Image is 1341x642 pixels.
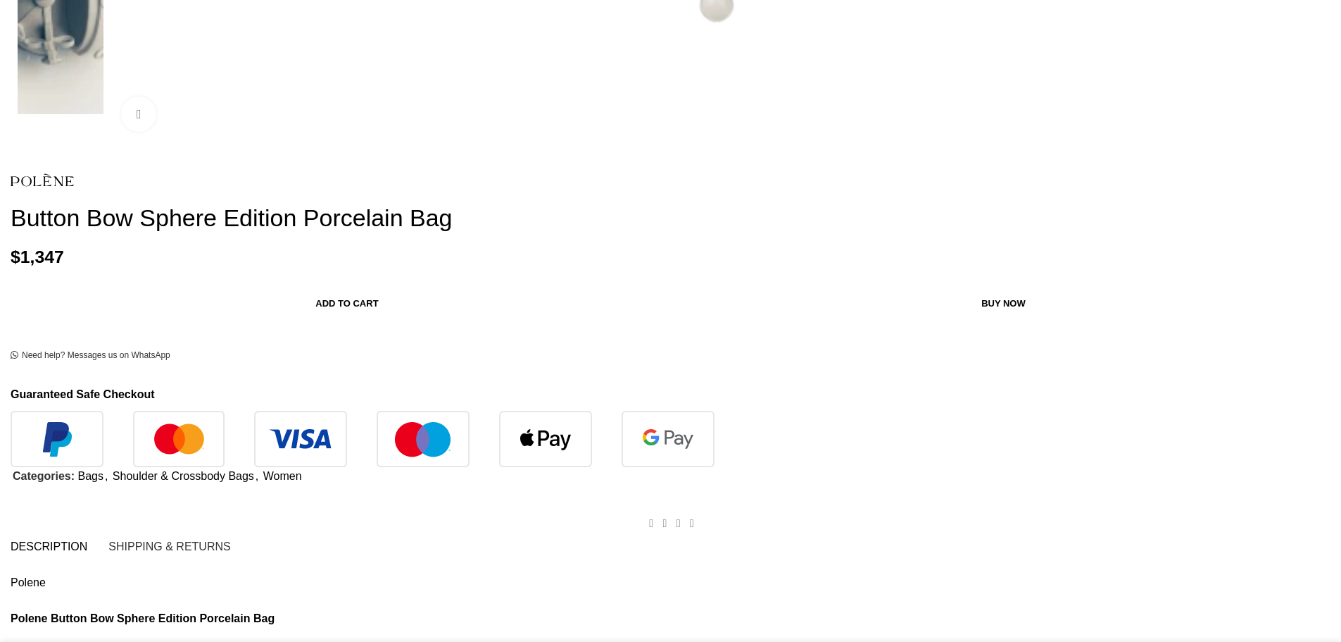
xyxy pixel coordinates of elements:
[11,247,20,266] span: $
[684,289,1323,319] button: Buy now
[11,247,64,266] bdi: 1,347
[11,388,155,400] strong: Guaranteed Safe Checkout
[105,467,108,486] span: ,
[11,612,275,624] strong: Polene Button Bow Sphere Edition Porcelain Bag
[645,514,658,534] a: Facebook social link
[11,576,46,588] a: Polene
[108,541,230,553] span: Shipping & Returns
[11,541,87,553] span: Description
[11,204,1330,233] h1: Button Bow Sphere Edition Porcelain Bag
[13,470,75,482] span: Categories:
[685,514,698,534] a: WhatsApp social link
[11,163,74,197] img: Polene
[263,470,302,482] a: Women
[11,350,170,362] a: Need help? Messages us on WhatsApp
[18,121,103,353] img: Button Bow Sphere Edition Porcelain Bag - Image 6
[11,411,714,467] img: guaranteed-safe-checkout-bordered.j
[113,470,254,482] a: Shoulder & Crossbody Bags
[18,289,676,319] button: Add to cart
[658,514,672,534] a: X social link
[77,470,103,482] a: Bags
[256,467,258,486] span: ,
[672,514,685,534] a: Pinterest social link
